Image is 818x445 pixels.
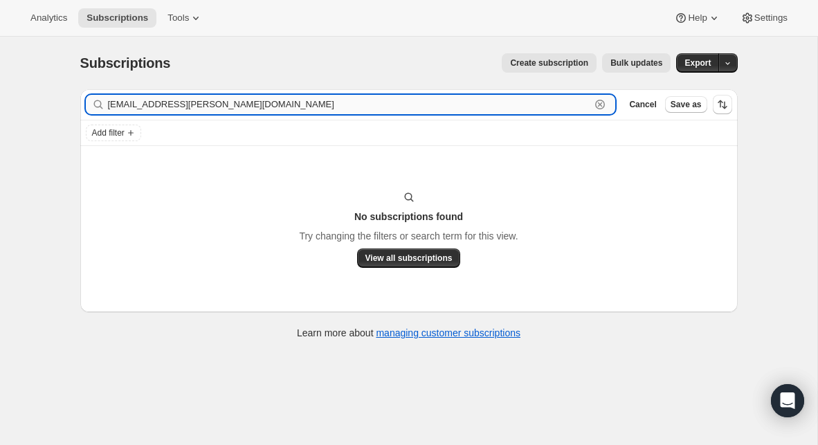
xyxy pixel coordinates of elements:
[593,98,607,111] button: Clear
[629,99,656,110] span: Cancel
[30,12,67,24] span: Analytics
[299,229,518,243] p: Try changing the filters or search term for this view.
[665,96,707,113] button: Save as
[87,12,148,24] span: Subscriptions
[671,99,702,110] span: Save as
[22,8,75,28] button: Analytics
[92,127,125,138] span: Add filter
[771,384,804,417] div: Open Intercom Messenger
[676,53,719,73] button: Export
[624,96,662,113] button: Cancel
[86,125,141,141] button: Add filter
[732,8,796,28] button: Settings
[666,8,729,28] button: Help
[159,8,211,28] button: Tools
[610,57,662,69] span: Bulk updates
[365,253,453,264] span: View all subscriptions
[108,95,591,114] input: Filter subscribers
[167,12,189,24] span: Tools
[354,210,463,224] h3: No subscriptions found
[684,57,711,69] span: Export
[510,57,588,69] span: Create subscription
[754,12,788,24] span: Settings
[357,248,461,268] button: View all subscriptions
[713,95,732,114] button: Sort the results
[297,326,520,340] p: Learn more about
[602,53,671,73] button: Bulk updates
[376,327,520,338] a: managing customer subscriptions
[688,12,707,24] span: Help
[78,8,156,28] button: Subscriptions
[502,53,597,73] button: Create subscription
[80,55,171,71] span: Subscriptions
